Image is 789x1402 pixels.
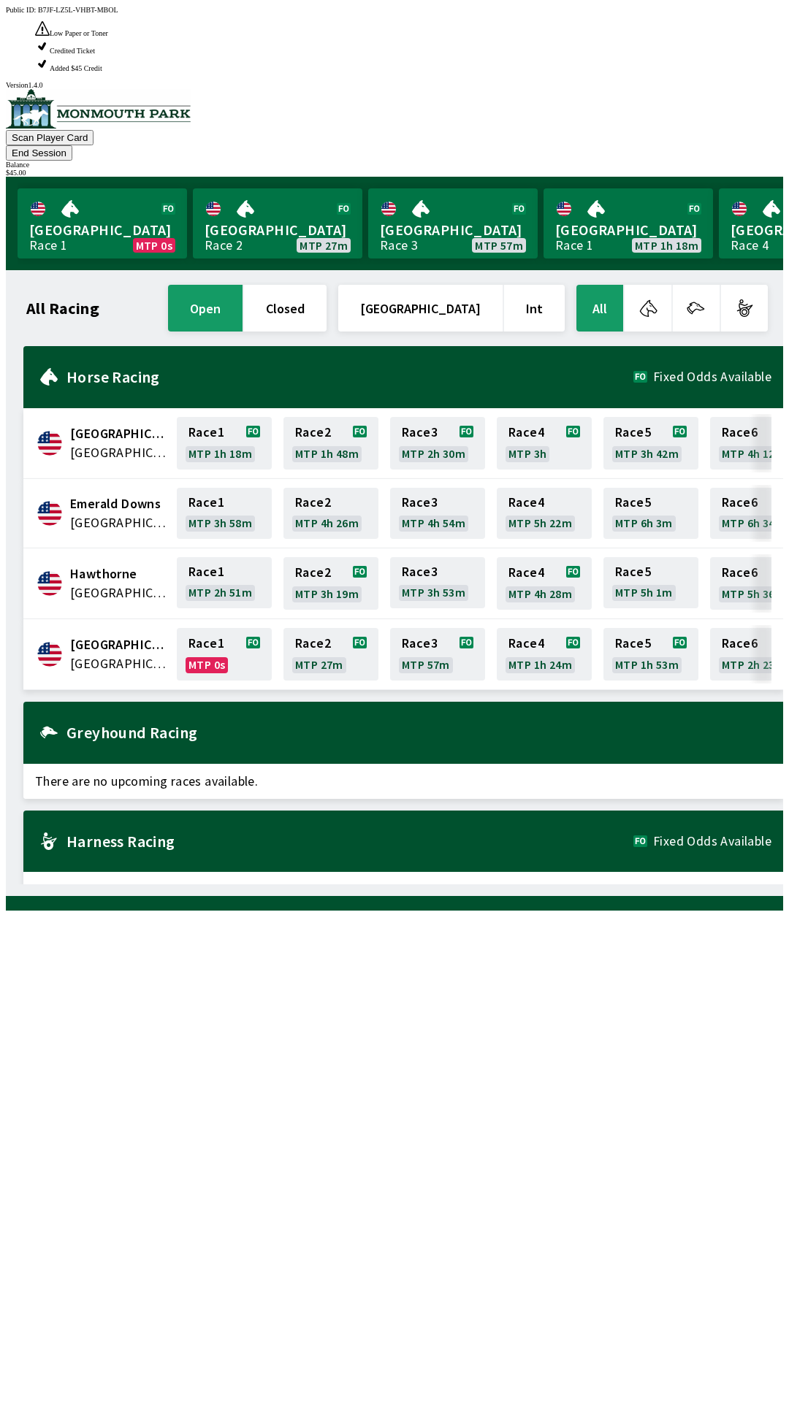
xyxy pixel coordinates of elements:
span: MTP 57m [475,240,523,251]
span: There are no upcoming races available. [23,872,783,907]
span: MTP 0s [188,659,225,670]
span: MTP 1h 48m [295,448,359,459]
span: MTP 6h 34m [722,517,785,529]
span: Race 6 [722,426,758,438]
button: closed [244,285,327,332]
span: MTP 27m [300,240,348,251]
div: Balance [6,161,783,169]
span: MTP 3h 42m [615,448,679,459]
div: Race 3 [380,240,418,251]
span: MTP 3h 58m [188,517,252,529]
button: open [168,285,243,332]
span: [GEOGRAPHIC_DATA] [205,221,351,240]
span: Race 4 [508,637,544,649]
span: Race 3 [402,637,438,649]
button: All [576,285,623,332]
span: Added $45 Credit [50,64,102,72]
span: Race 3 [402,566,438,578]
span: United States [70,654,168,673]
span: MTP 2h 51m [188,586,252,598]
a: Race1MTP 2h 51m [177,557,272,610]
span: MTP 57m [402,659,450,670]
span: Race 2 [295,426,331,438]
span: Race 2 [295,497,331,508]
div: Public ID: [6,6,783,14]
span: Race 6 [722,637,758,649]
span: MTP 5h 36m [722,588,785,600]
a: Race2MTP 1h 48m [283,417,378,470]
span: MTP 2h 23m [722,659,785,670]
div: Race 4 [731,240,769,251]
span: MTP 1h 18m [635,240,698,251]
button: [GEOGRAPHIC_DATA] [338,285,503,332]
span: Race 6 [722,497,758,508]
span: MTP 3h 19m [295,588,359,600]
div: Race 1 [555,240,593,251]
div: $ 45.00 [6,169,783,177]
span: Race 2 [295,637,331,649]
span: MTP 1h 53m [615,659,679,670]
span: MTP 3h [508,448,546,459]
span: MTP 4h 54m [402,517,465,529]
a: [GEOGRAPHIC_DATA]Race 1MTP 0s [18,188,187,258]
a: Race2MTP 4h 26m [283,488,378,539]
a: Race5MTP 5h 1m [603,557,698,610]
div: Race 1 [29,240,67,251]
span: Race 2 [295,567,331,578]
a: [GEOGRAPHIC_DATA]Race 1MTP 1h 18m [544,188,713,258]
span: MTP 3h 53m [402,586,465,598]
span: Monmouth Park [70,635,168,654]
span: Race 5 [615,426,651,438]
a: [GEOGRAPHIC_DATA]Race 2MTP 27m [193,188,362,258]
h2: Greyhound Racing [66,727,771,738]
h2: Harness Racing [66,835,633,847]
span: Race 1 [188,497,224,508]
div: Race 2 [205,240,243,251]
span: MTP 5h 1m [615,586,673,598]
h1: All Racing [26,302,99,314]
span: Race 1 [188,637,224,649]
a: Race3MTP 2h 30m [390,417,485,470]
span: Race 1 [188,566,224,578]
span: [GEOGRAPHIC_DATA] [380,221,526,240]
span: United States [70,513,168,532]
div: Version 1.4.0 [6,81,783,89]
span: Race 4 [508,567,544,578]
span: Credited Ticket [50,47,95,55]
a: Race3MTP 3h 53m [390,557,485,610]
a: Race5MTP 3h 42m [603,417,698,470]
span: MTP 5h 22m [508,517,572,529]
span: Race 5 [615,566,651,578]
a: Race2MTP 27m [283,628,378,681]
span: United States [70,443,168,462]
h2: Horse Racing [66,371,633,383]
a: Race3MTP 4h 54m [390,488,485,539]
span: MTP 6h 3m [615,517,673,529]
a: Race3MTP 57m [390,628,485,681]
span: Race 6 [722,567,758,578]
span: Race 4 [508,497,544,508]
span: Low Paper or Toner [50,29,108,37]
span: [GEOGRAPHIC_DATA] [555,221,701,240]
a: Race1MTP 1h 18m [177,417,272,470]
a: [GEOGRAPHIC_DATA]Race 3MTP 57m [368,188,538,258]
span: B7JF-LZ5L-VHBT-MBOL [38,6,118,14]
span: Race 1 [188,426,224,438]
span: MTP 4h 28m [508,588,572,600]
a: Race4MTP 3h [497,417,592,470]
span: [GEOGRAPHIC_DATA] [29,221,175,240]
a: Race4MTP 1h 24m [497,628,592,681]
a: Race4MTP 5h 22m [497,488,592,539]
a: Race4MTP 4h 28m [497,557,592,610]
span: MTP 1h 24m [508,659,572,670]
span: MTP 4h 26m [295,517,359,529]
span: Race 3 [402,497,438,508]
a: Race1MTP 3h 58m [177,488,272,539]
a: Race2MTP 3h 19m [283,557,378,610]
img: venue logo [6,89,191,129]
span: MTP 0s [136,240,172,251]
span: United States [70,583,168,602]
button: Int [504,285,565,332]
span: Race 4 [508,426,544,438]
span: MTP 4h 12m [722,448,785,459]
